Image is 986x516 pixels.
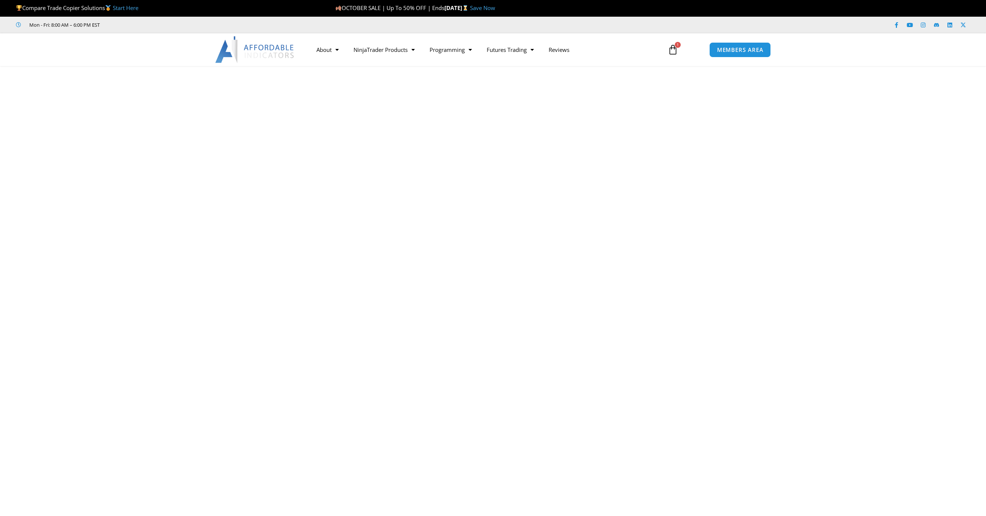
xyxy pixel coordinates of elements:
[16,4,138,11] span: Compare Trade Copier Solutions
[479,41,541,58] a: Futures Trading
[470,4,495,11] a: Save Now
[309,41,346,58] a: About
[105,5,111,11] img: 🥇
[113,4,138,11] a: Start Here
[346,41,422,58] a: NinjaTrader Products
[309,41,659,58] nav: Menu
[717,47,763,53] span: MEMBERS AREA
[675,42,681,48] span: 1
[27,20,100,29] span: Mon - Fri: 8:00 AM – 6:00 PM EST
[444,4,470,11] strong: [DATE]
[422,41,479,58] a: Programming
[657,39,689,60] a: 1
[110,21,221,29] iframe: Customer reviews powered by Trustpilot
[215,36,295,63] img: LogoAI | Affordable Indicators – NinjaTrader
[541,41,577,58] a: Reviews
[709,42,771,57] a: MEMBERS AREA
[336,5,341,11] img: 🍂
[335,4,444,11] span: OCTOBER SALE | Up To 50% OFF | Ends
[463,5,468,11] img: ⌛
[16,5,22,11] img: 🏆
